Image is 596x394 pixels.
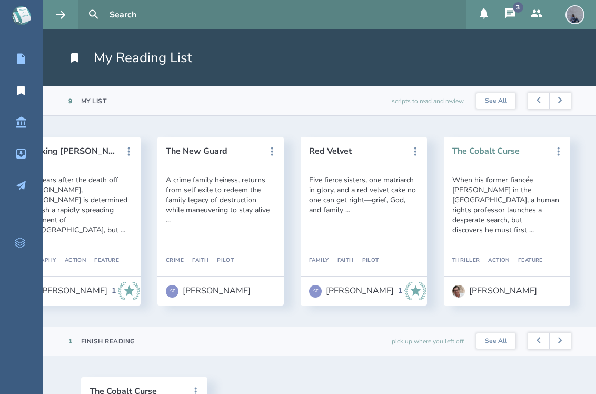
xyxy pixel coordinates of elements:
[476,333,515,349] button: See All
[68,337,73,346] div: 1
[469,286,537,295] div: [PERSON_NAME]
[112,282,140,301] div: 1 Industry Recommends
[81,337,135,346] div: Finish Reading
[452,280,537,303] a: [PERSON_NAME]
[309,285,322,298] div: SF
[513,2,523,13] div: 3
[23,146,117,156] button: Breaking [PERSON_NAME]
[329,258,354,264] div: Faith
[183,286,251,295] div: [PERSON_NAME]
[398,282,426,301] div: 1 Industry Recommends
[309,175,419,215] div: Five fierce sisters, one matriarch in glory, and a red velvet cake no one can get right—grief, Go...
[452,285,465,298] img: user_1714333753-crop.jpg
[452,175,562,235] div: When his former fiancée [PERSON_NAME] in the [GEOGRAPHIC_DATA], a human rights professor launches...
[68,48,192,67] h1: My Reading List
[208,258,234,264] div: Pilot
[23,258,56,264] div: Biography
[166,280,251,303] a: SF[PERSON_NAME]
[309,258,329,264] div: Family
[510,258,543,264] div: Feature
[309,146,404,156] button: Red Velvet
[39,286,107,295] div: [PERSON_NAME]
[326,286,394,295] div: [PERSON_NAME]
[112,287,116,295] div: 1
[56,258,86,264] div: Action
[166,285,178,298] div: SF
[476,93,515,109] button: See All
[398,287,402,295] div: 1
[86,258,119,264] div: Feature
[166,146,261,156] button: The New Guard
[166,258,184,264] div: Crime
[184,258,208,264] div: Faith
[392,86,464,115] div: scripts to read and review
[309,280,394,303] a: SF[PERSON_NAME]
[452,258,480,264] div: Thriller
[81,97,107,105] div: My List
[354,258,379,264] div: Pilot
[392,327,464,356] div: pick up where you left off
[68,97,73,105] div: 9
[480,258,510,264] div: Action
[166,175,275,225] div: A crime family heiress, returns from self exile to redeem the family legacy of destruction while ...
[23,280,107,303] a: [PERSON_NAME]
[452,146,547,156] button: The Cobalt Curse
[565,5,584,24] img: user_1717041581-crop.jpg
[23,175,132,235] div: Two years after the death off [PERSON_NAME], [PERSON_NAME] is determined to crush a rapidly sprea...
